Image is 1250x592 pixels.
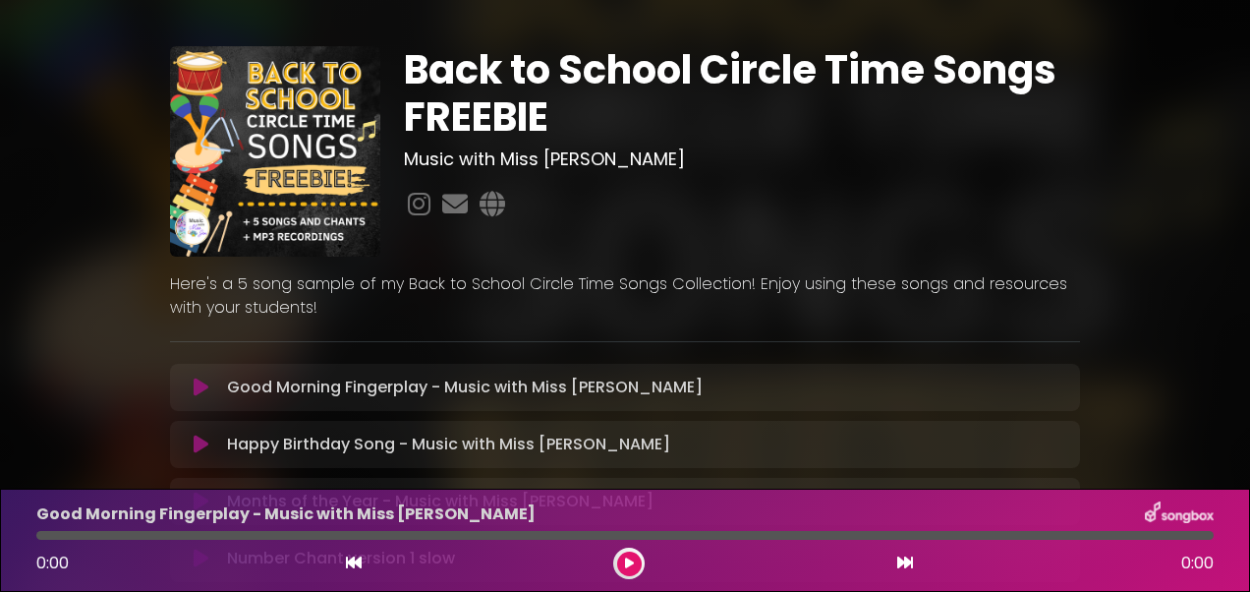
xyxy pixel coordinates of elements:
[227,376,703,399] p: Good Morning Fingerplay - Music with Miss [PERSON_NAME]
[1145,502,1214,527] img: songbox-logo-white.png
[36,503,536,526] p: Good Morning Fingerplay - Music with Miss [PERSON_NAME]
[404,46,1081,141] h1: Back to School Circle Time Songs FREEBIE
[227,433,670,456] p: Happy Birthday Song - Music with Miss [PERSON_NAME]
[404,148,1081,170] h3: Music with Miss [PERSON_NAME]
[170,46,380,257] img: FaQTVlJfRiSsofDUrnRH
[36,552,69,574] span: 0:00
[1181,552,1214,575] span: 0:00
[170,272,1080,320] p: Here's a 5 song sample of my Back to School Circle Time Songs Collection! Enjoy using these songs...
